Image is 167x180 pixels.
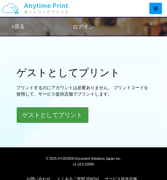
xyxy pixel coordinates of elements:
span: v1.18.0.32895 [73,162,94,166]
button: ゲストとしてプリント [17,107,88,123]
span: © 2025 KYOCERA Document Solutions Japan Inc. [46,156,121,160]
p: プリントするのにアカウントは必要ありません。 プリントコードを使用して、サービス提供店舗でプリントします。 [17,85,151,97]
span: ログイン [73,24,94,30]
a: 戻る [12,24,25,29]
h1: ゲストとしてプリント [17,67,151,78]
